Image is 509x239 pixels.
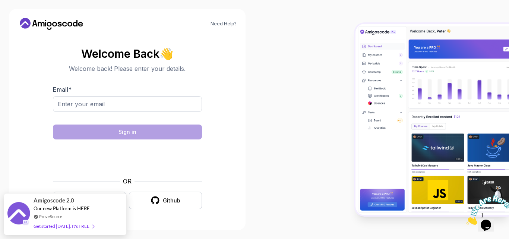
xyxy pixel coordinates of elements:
iframe: Widget containing checkbox for hCaptcha security challenge [71,144,184,172]
a: Home link [18,18,85,30]
img: provesource social proof notification image [7,202,30,226]
button: Google [53,192,126,209]
p: OR [123,177,132,186]
iframe: chat widget [463,192,509,228]
label: Email * [53,86,72,93]
button: Sign in [53,125,202,139]
span: Our new Platform is HERE [34,205,90,211]
h2: Welcome Back [53,48,202,60]
div: Github [163,197,180,204]
img: Amigoscode Dashboard [355,24,509,215]
a: ProveSource [39,213,62,220]
div: Get started [DATE]. It's FREE [34,222,94,230]
span: 👋 [159,48,174,60]
span: 1 [3,3,6,9]
img: Chat attention grabber [3,3,49,32]
span: Amigoscode 2.0 [34,196,74,205]
a: Need Help? [211,21,237,27]
p: Welcome back! Please enter your details. [53,64,202,73]
button: Github [129,192,202,209]
div: Sign in [118,128,136,136]
input: Enter your email [53,96,202,112]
